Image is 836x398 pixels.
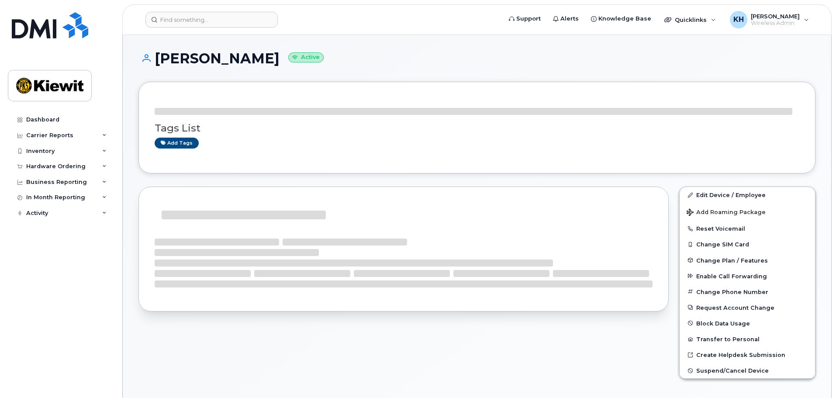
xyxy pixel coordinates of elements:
a: Edit Device / Employee [680,187,815,203]
button: Transfer to Personal [680,331,815,347]
span: Suspend/Cancel Device [696,367,769,374]
button: Request Account Change [680,300,815,315]
button: Enable Call Forwarding [680,268,815,284]
span: Enable Call Forwarding [696,273,767,279]
h3: Tags List [155,123,799,134]
button: Block Data Usage [680,315,815,331]
span: Add Roaming Package [687,209,766,217]
small: Active [288,52,324,62]
a: Create Helpdesk Submission [680,347,815,363]
button: Reset Voicemail [680,221,815,236]
h1: [PERSON_NAME] [138,51,815,66]
button: Change Phone Number [680,284,815,300]
button: Add Roaming Package [680,203,815,221]
button: Change Plan / Features [680,253,815,268]
button: Change SIM Card [680,236,815,252]
span: Change Plan / Features [696,257,768,263]
a: Add tags [155,138,199,149]
button: Suspend/Cancel Device [680,363,815,378]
